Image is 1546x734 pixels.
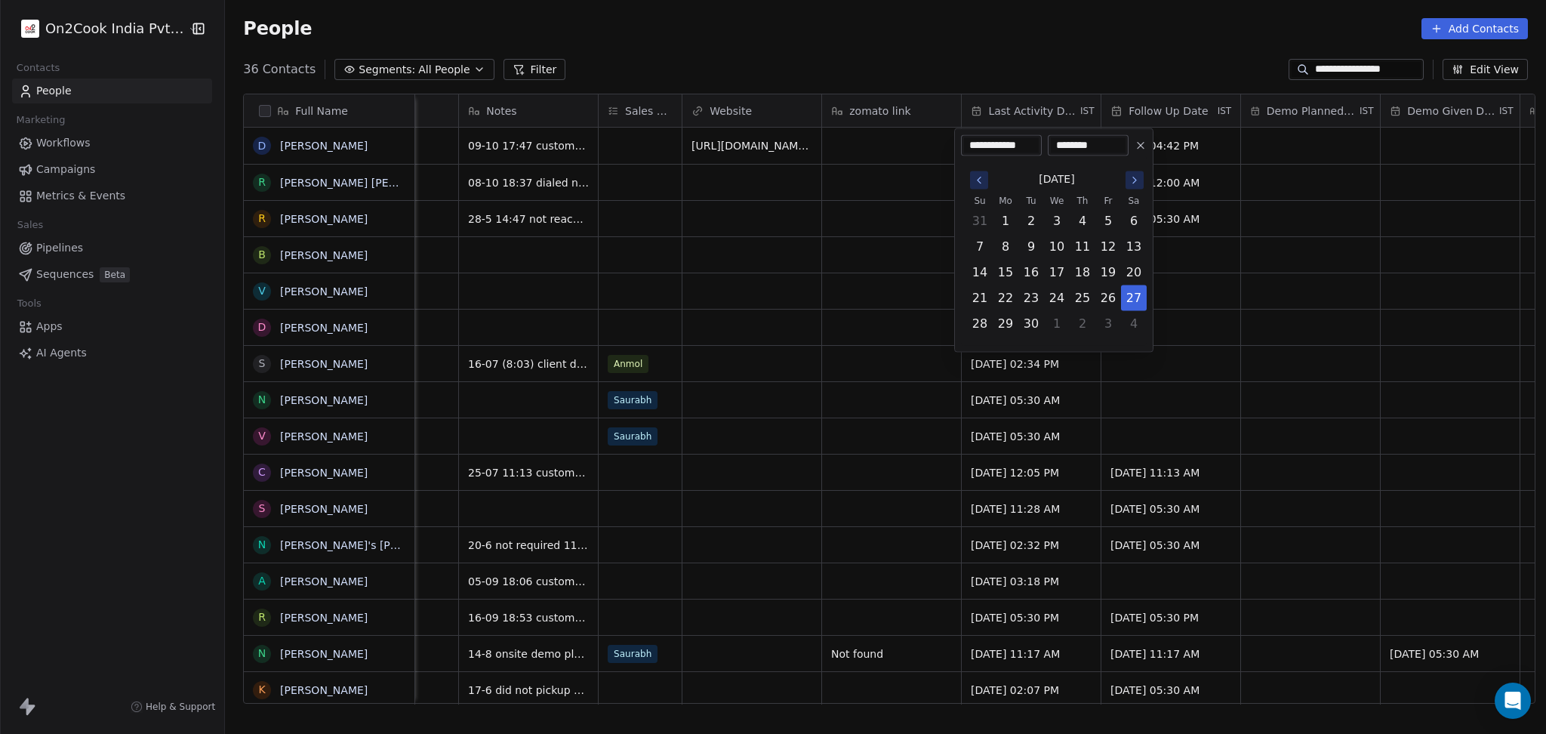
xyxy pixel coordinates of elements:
button: Sunday, August 31st, 2025 [968,209,992,233]
button: Thursday, September 11th, 2025 [1070,235,1095,259]
button: Sunday, September 21st, 2025 [968,286,992,310]
th: Friday [1095,193,1121,208]
button: Thursday, September 4th, 2025 [1070,209,1095,233]
button: Saturday, September 27th, 2025, selected [1122,286,1146,310]
button: Tuesday, September 30th, 2025 [1019,312,1043,336]
button: Go to the Previous Month [970,171,988,190]
button: Saturday, September 20th, 2025 [1122,261,1146,285]
button: Monday, September 29th, 2025 [993,312,1018,336]
th: Thursday [1070,193,1095,208]
button: Friday, October 3rd, 2025 [1096,312,1120,336]
button: Thursday, September 18th, 2025 [1070,261,1095,285]
button: Monday, September 22nd, 2025 [993,286,1018,310]
button: Tuesday, September 9th, 2025 [1019,235,1043,259]
button: Sunday, September 28th, 2025 [968,312,992,336]
button: Thursday, October 2nd, 2025 [1070,312,1095,336]
th: Monday [993,193,1018,208]
button: Friday, September 12th, 2025 [1096,235,1120,259]
button: Monday, September 15th, 2025 [993,261,1018,285]
button: Sunday, September 14th, 2025 [968,261,992,285]
button: Wednesday, September 3rd, 2025 [1045,209,1069,233]
button: Saturday, September 13th, 2025 [1122,235,1146,259]
button: Monday, September 1st, 2025 [993,209,1018,233]
button: Friday, September 19th, 2025 [1096,261,1120,285]
th: Saturday [1121,193,1147,208]
button: Friday, September 26th, 2025 [1096,286,1120,310]
button: Wednesday, October 1st, 2025 [1045,312,1069,336]
button: Tuesday, September 16th, 2025 [1019,261,1043,285]
button: Wednesday, September 10th, 2025 [1045,235,1069,259]
button: Monday, September 8th, 2025 [993,235,1018,259]
button: Tuesday, September 2nd, 2025 [1019,209,1043,233]
th: Sunday [967,193,993,208]
button: Sunday, September 7th, 2025 [968,235,992,259]
button: Tuesday, September 23rd, 2025 [1019,286,1043,310]
span: [DATE] [1039,171,1074,187]
th: Wednesday [1044,193,1070,208]
button: Friday, September 5th, 2025 [1096,209,1120,233]
table: September 2025 [967,193,1147,337]
button: Go to the Next Month [1126,171,1144,190]
button: Saturday, October 4th, 2025 [1122,312,1146,336]
button: Thursday, September 25th, 2025 [1070,286,1095,310]
button: Saturday, September 6th, 2025 [1122,209,1146,233]
th: Tuesday [1018,193,1044,208]
button: Wednesday, September 17th, 2025 [1045,261,1069,285]
button: Wednesday, September 24th, 2025 [1045,286,1069,310]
